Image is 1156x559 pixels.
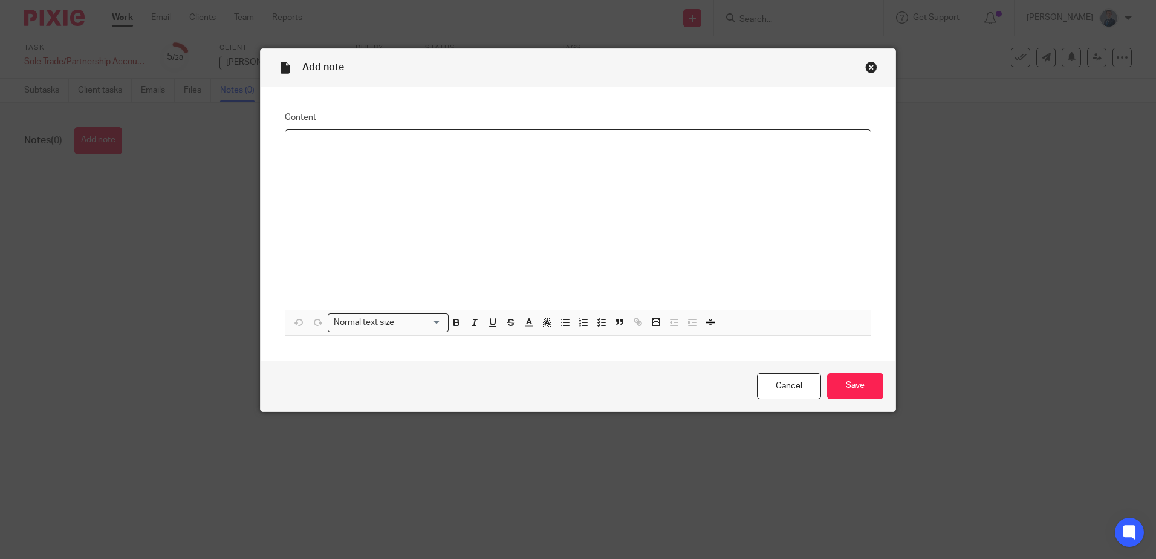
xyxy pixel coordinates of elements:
[302,62,344,72] span: Add note
[331,316,397,329] span: Normal text size
[328,313,449,332] div: Search for option
[827,373,883,399] input: Save
[285,111,871,123] label: Content
[757,373,821,399] a: Cancel
[398,316,441,329] input: Search for option
[865,61,877,73] div: Close this dialog window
